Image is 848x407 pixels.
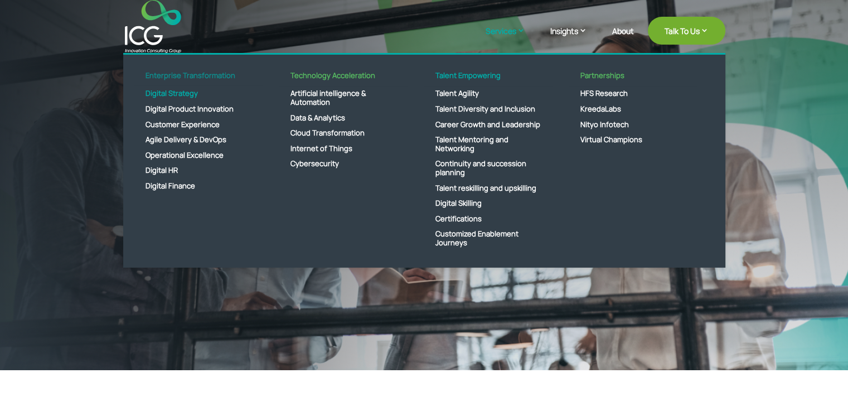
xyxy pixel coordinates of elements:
[134,148,263,163] a: Operational Excellence
[486,25,536,53] a: Services
[424,196,553,211] a: Digital Skilling
[569,117,697,133] a: Nityo Infotech
[424,117,553,133] a: Career Growth and Leadership
[569,86,697,101] a: HFS Research
[569,101,697,117] a: KreedaLabs
[134,163,263,178] a: Digital HR
[279,125,408,141] a: Cloud Transformation
[279,110,408,126] a: Data & Analytics
[134,86,263,101] a: Digital Strategy
[134,101,263,117] a: Digital Product Innovation
[279,141,408,157] a: Internet of Things
[424,226,553,250] a: Customized Enablement Journeys
[424,132,553,156] a: Talent Mentoring and Networking
[424,181,553,196] a: Talent reskilling and upskilling
[134,132,263,148] a: Agile Delivery & DevOps
[279,86,408,110] a: Artificial intelligence & Automation
[424,86,553,101] a: Talent Agility
[134,178,263,194] a: Digital Finance
[279,156,408,172] a: Cybersecurity
[792,353,848,407] iframe: Chat Widget
[612,27,634,53] a: About
[569,132,697,148] a: Virtual Champions
[569,71,697,86] a: Partnerships
[279,71,408,86] a: Technology Acceleration
[424,211,553,227] a: Certifications
[648,17,725,45] a: Talk To Us
[424,71,553,86] a: Talent Empowering
[550,25,598,53] a: Insights
[424,156,553,180] a: Continuity and succession planning
[424,101,553,117] a: Talent Diversity and Inclusion
[134,117,263,133] a: Customer Experience
[134,71,263,86] a: Enterprise Transformation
